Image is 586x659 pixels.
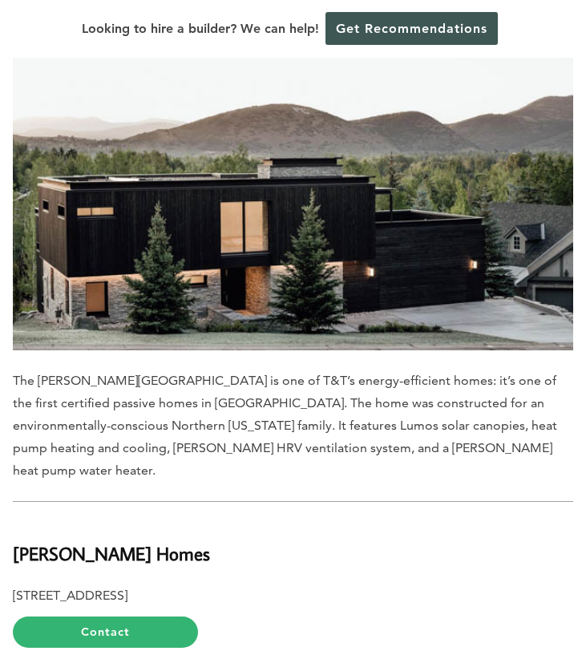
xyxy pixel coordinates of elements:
a: Get Recommendations [325,12,498,45]
span: The [PERSON_NAME][GEOGRAPHIC_DATA] is one of T&T’s energy-efficient homes: it’s one of the first ... [13,373,557,478]
a: Contact [13,617,198,648]
b: [PERSON_NAME] Homes [13,541,210,565]
iframe: Drift Widget Chat Controller [506,579,567,640]
b: [STREET_ADDRESS] [13,588,127,603]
